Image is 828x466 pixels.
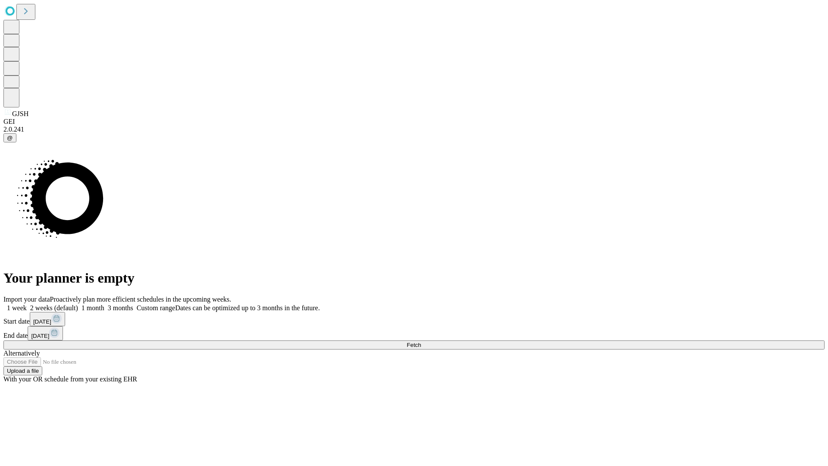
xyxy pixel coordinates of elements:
span: Import your data [3,296,50,303]
span: Custom range [137,304,175,312]
button: @ [3,133,16,142]
span: Proactively plan more efficient schedules in the upcoming weeks. [50,296,231,303]
h1: Your planner is empty [3,270,825,286]
span: [DATE] [33,318,51,325]
div: Start date [3,312,825,326]
span: 3 months [108,304,133,312]
div: End date [3,326,825,340]
span: Fetch [407,342,421,348]
span: Dates can be optimized up to 3 months in the future. [175,304,320,312]
span: With your OR schedule from your existing EHR [3,375,137,383]
span: 1 week [7,304,27,312]
span: [DATE] [31,333,49,339]
button: [DATE] [28,326,63,340]
span: Alternatively [3,349,40,357]
span: @ [7,135,13,141]
span: GJSH [12,110,28,117]
span: 2 weeks (default) [30,304,78,312]
div: GEI [3,118,825,126]
button: Fetch [3,340,825,349]
span: 1 month [82,304,104,312]
button: Upload a file [3,366,42,375]
div: 2.0.241 [3,126,825,133]
button: [DATE] [30,312,65,326]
